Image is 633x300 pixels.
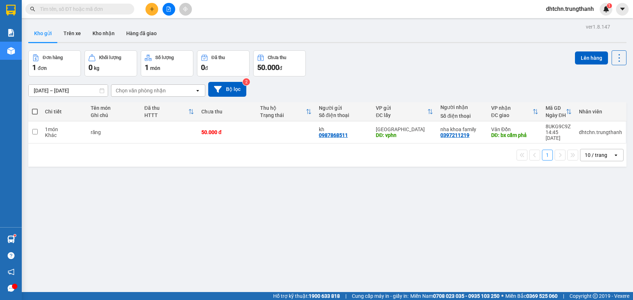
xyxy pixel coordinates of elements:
[585,151,607,159] div: 10 / trang
[440,126,484,132] div: nha khoa family
[45,109,83,114] div: Chi tiết
[542,102,575,121] th: Toggle SortBy
[208,82,246,97] button: Bộ lọc
[94,65,99,71] span: kg
[58,25,87,42] button: Trên xe
[491,132,538,138] div: DĐ: bx cẩm phả
[8,268,15,275] span: notification
[319,132,348,138] div: 0987868511
[120,25,163,42] button: Hàng đã giao
[268,55,286,60] div: Chưa thu
[491,126,538,132] div: Vân Đồn
[28,25,58,42] button: Kho gửi
[166,7,171,12] span: file-add
[260,105,306,111] div: Thu hộ
[546,105,566,111] div: Mã GD
[155,55,174,60] div: Số lượng
[586,23,610,31] div: ver 1.8.147
[150,65,160,71] span: món
[43,55,63,60] div: Đơn hàng
[91,105,137,111] div: Tên món
[603,6,609,12] img: icon-new-feature
[260,112,306,118] div: Trạng thái
[91,129,137,135] div: răng
[30,7,35,12] span: search
[372,102,437,121] th: Toggle SortBy
[32,63,36,72] span: 1
[410,292,500,300] span: Miền Nam
[29,85,108,96] input: Select a date range.
[256,102,315,121] th: Toggle SortBy
[40,5,126,13] input: Tìm tên, số ĐT hoặc mã đơn
[8,285,15,292] span: message
[608,3,611,8] span: 1
[440,113,484,119] div: Số điện thoại
[85,50,137,76] button: Khối lượng0kg
[613,152,619,158] svg: open
[144,112,188,118] div: HTTT
[376,112,427,118] div: ĐC lấy
[546,129,572,141] div: 14:45 [DATE]
[45,132,83,138] div: Khác
[440,132,469,138] div: 0397211219
[195,88,201,93] svg: open
[352,292,408,300] span: Cung cấp máy in - giấy in:
[211,55,225,60] div: Đã thu
[376,132,433,138] div: DĐ: vphn
[141,50,193,76] button: Số lượng1món
[579,109,622,114] div: Nhân viên
[540,4,600,13] span: dhtchn.trungthanh
[546,112,566,118] div: Ngày ĐH
[579,129,622,135] div: dhtchn.trungthanh
[149,7,155,12] span: plus
[8,252,15,259] span: question-circle
[563,292,564,300] span: |
[488,102,542,121] th: Toggle SortBy
[243,78,250,86] sup: 2
[201,63,205,72] span: 0
[319,112,369,118] div: Số điện thoại
[179,3,192,16] button: aim
[7,29,15,37] img: solution-icon
[201,109,253,114] div: Chưa thu
[7,236,15,243] img: warehouse-icon
[542,150,553,161] button: 1
[6,5,16,16] img: logo-vxr
[505,292,558,300] span: Miền Bắc
[376,126,433,132] div: [GEOGRAPHIC_DATA]
[319,105,369,111] div: Người gửi
[376,105,427,111] div: VP gửi
[7,47,15,55] img: warehouse-icon
[440,104,484,110] div: Người nhận
[14,234,16,237] sup: 1
[28,50,81,76] button: Đơn hàng1đơn
[38,65,47,71] span: đơn
[45,126,83,132] div: 1 món
[279,65,282,71] span: đ
[319,126,369,132] div: kh
[201,129,253,135] div: 50.000 đ
[616,3,629,16] button: caret-down
[99,55,121,60] div: Khối lượng
[575,51,608,64] button: Lên hàng
[433,293,500,299] strong: 0708 023 035 - 0935 103 250
[526,293,558,299] strong: 0369 525 060
[144,105,188,111] div: Đã thu
[253,50,306,76] button: Chưa thu50.000đ
[345,292,346,300] span: |
[491,105,533,111] div: VP nhận
[273,292,340,300] span: Hỗ trợ kỹ thuật:
[89,63,93,72] span: 0
[619,6,626,12] span: caret-down
[546,124,572,129] div: 8UKG9C9Z
[607,3,612,8] sup: 1
[91,112,137,118] div: Ghi chú
[501,295,503,297] span: ⚪️
[116,87,166,94] div: Chọn văn phòng nhận
[145,3,158,16] button: plus
[183,7,188,12] span: aim
[145,63,149,72] span: 1
[87,25,120,42] button: Kho nhận
[593,293,598,299] span: copyright
[163,3,175,16] button: file-add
